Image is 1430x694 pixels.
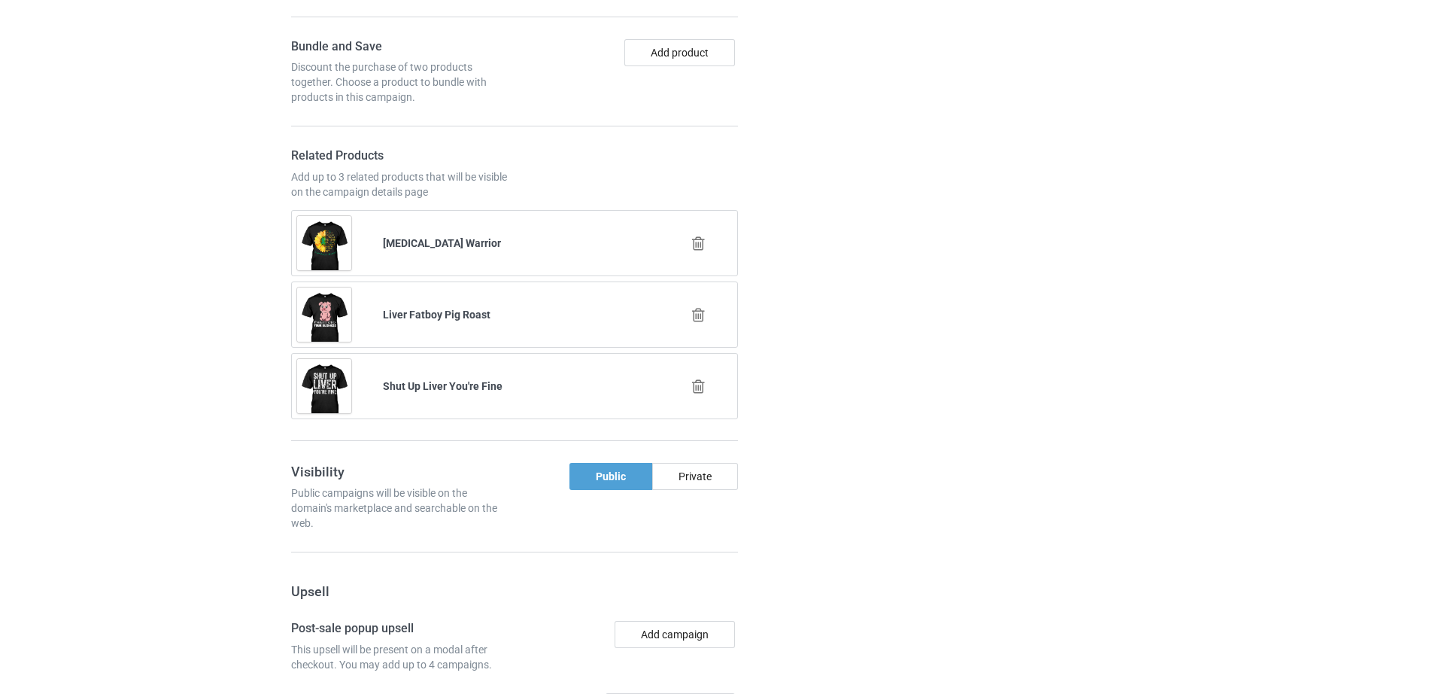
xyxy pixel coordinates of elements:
div: Public [569,463,652,490]
h3: Visibility [291,463,509,480]
div: Public campaigns will be visible on the domain's marketplace and searchable on the web. [291,485,509,531]
b: [MEDICAL_DATA] Warrior [383,237,501,249]
button: Add campaign [615,621,735,648]
h3: Upsell [291,583,738,600]
div: This upsell will be present on a modal after checkout. You may add up to 4 campaigns. [291,642,509,672]
b: Liver Fatboy Pig Roast [383,309,490,321]
div: Private [652,463,738,490]
div: Discount the purchase of two products together. Choose a product to bundle with products in this ... [291,59,509,105]
h4: Related Products [291,148,509,164]
b: Shut Up Liver You're Fine [383,380,502,392]
div: Add up to 3 related products that will be visible on the campaign details page [291,169,509,199]
button: Add product [624,39,735,66]
h4: Bundle and Save [291,39,509,55]
h4: Post-sale popup upsell [291,621,509,637]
